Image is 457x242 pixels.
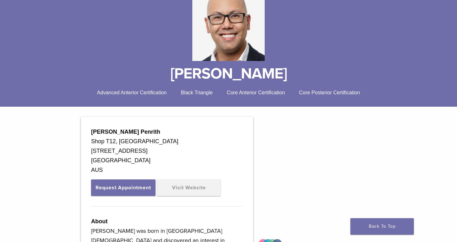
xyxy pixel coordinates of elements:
[350,218,414,235] a: Back To Top
[97,90,167,95] span: Advanced Anterior Certification
[227,90,285,95] span: Core Anterior Certification
[5,66,452,81] h1: [PERSON_NAME]
[91,137,243,146] div: Shop T12, [GEOGRAPHIC_DATA]
[181,90,213,95] span: Black Triangle
[91,218,108,225] strong: About
[91,179,156,196] button: Request Appointment
[91,156,243,175] div: [GEOGRAPHIC_DATA] AUS
[91,146,243,156] div: [STREET_ADDRESS]
[157,179,221,196] a: Visit Website
[91,129,160,135] strong: [PERSON_NAME] Penrith
[299,90,360,95] span: Core Posterior Certification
